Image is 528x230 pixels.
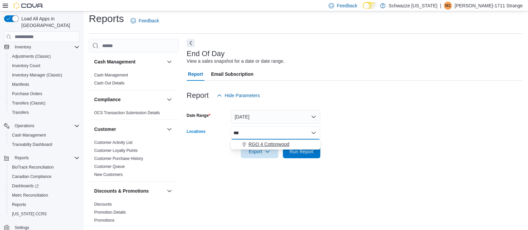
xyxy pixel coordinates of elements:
[1,121,82,131] button: Operations
[7,52,82,61] button: Adjustments (Classic)
[7,140,82,149] button: Traceabilty Dashboard
[165,95,173,103] button: Compliance
[12,82,29,87] span: Manifests
[445,2,451,10] span: M1
[9,90,79,98] span: Purchase Orders
[94,58,164,65] button: Cash Management
[7,191,82,200] button: Metrc Reconciliation
[7,108,82,117] button: Transfers
[187,39,195,47] button: Next
[9,131,79,139] span: Cash Management
[94,148,138,153] a: Customer Loyalty Points
[9,201,79,209] span: Reports
[89,71,179,90] div: Cash Management
[94,110,160,115] a: OCS Transaction Submission Details
[225,92,260,99] span: Hide Parameters
[94,73,128,77] a: Cash Management
[94,188,164,194] button: Discounts & Promotions
[12,54,51,59] span: Adjustments (Classic)
[9,80,32,88] a: Manifests
[363,2,377,9] input: Dark Mode
[7,209,82,219] button: [US_STATE] CCRS
[94,202,112,207] span: Discounts
[7,70,82,80] button: Inventory Manager (Classic)
[12,43,34,51] button: Inventory
[187,113,210,118] label: Date Range
[15,123,34,129] span: Operations
[440,2,441,10] p: |
[187,91,209,99] h3: Report
[389,2,437,10] p: Schwazze [US_STATE]
[7,181,82,191] a: Dashboards
[283,145,320,158] button: Run Report
[94,164,125,169] a: Customer Queue
[94,210,126,215] a: Promotion Details
[311,130,316,136] button: Close list of options
[7,98,82,108] button: Transfers (Classic)
[165,125,173,133] button: Customer
[337,2,357,9] span: Feedback
[9,163,79,171] span: BioTrack Reconciliation
[9,210,49,218] a: [US_STATE] CCRS
[241,145,278,158] button: Export
[128,14,162,27] a: Feedback
[9,191,79,199] span: Metrc Reconciliation
[94,140,133,145] a: Customer Activity List
[9,210,79,218] span: Washington CCRS
[9,141,79,149] span: Traceabilty Dashboard
[9,173,54,181] a: Canadian Compliance
[248,141,289,148] span: RGO 4 Cottonwood
[12,211,47,217] span: [US_STATE] CCRS
[188,67,203,81] span: Report
[94,96,164,103] button: Compliance
[9,108,79,117] span: Transfers
[94,126,116,133] h3: Customer
[7,89,82,98] button: Purchase Orders
[165,58,173,66] button: Cash Management
[7,200,82,209] button: Reports
[9,141,55,149] a: Traceabilty Dashboard
[13,2,43,9] img: Cova
[9,71,65,79] a: Inventory Manager (Classic)
[9,80,79,88] span: Manifests
[1,42,82,52] button: Inventory
[245,145,274,158] span: Export
[7,131,82,140] button: Cash Management
[12,142,52,147] span: Traceabilty Dashboard
[19,15,79,29] span: Load All Apps in [GEOGRAPHIC_DATA]
[9,62,79,70] span: Inventory Count
[214,89,262,102] button: Hide Parameters
[12,154,31,162] button: Reports
[187,129,206,134] label: Locations
[231,140,320,149] button: RGO 4 Cottonwood
[9,52,79,60] span: Adjustments (Classic)
[12,165,54,170] span: BioTrack Reconciliation
[12,193,48,198] span: Metrc Reconciliation
[94,218,115,223] a: Promotions
[7,172,82,181] button: Canadian Compliance
[9,71,79,79] span: Inventory Manager (Classic)
[94,172,123,177] span: New Customers
[94,110,160,116] span: OCS Transaction Submission Details
[94,96,121,103] h3: Compliance
[12,100,45,106] span: Transfers (Classic)
[12,122,79,130] span: Operations
[9,201,29,209] a: Reports
[12,43,79,51] span: Inventory
[7,163,82,172] button: BioTrack Reconciliation
[94,58,136,65] h3: Cash Management
[12,72,62,78] span: Inventory Manager (Classic)
[9,163,56,171] a: BioTrack Reconciliation
[94,81,125,85] a: Cash Out Details
[7,61,82,70] button: Inventory Count
[89,109,179,120] div: Compliance
[94,188,149,194] h3: Discounts & Promotions
[94,156,143,161] a: Customer Purchase History
[15,44,31,50] span: Inventory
